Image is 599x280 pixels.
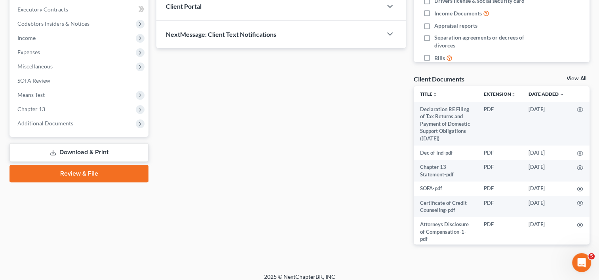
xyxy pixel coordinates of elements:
a: Download & Print [10,143,148,162]
a: Extensionunfold_more [484,91,516,97]
div: Client Documents [414,75,464,83]
td: SOFA-pdf [414,182,477,196]
span: Means Test [17,91,45,98]
td: Chapter 13 Statement-pdf [414,160,477,182]
a: View All [567,76,586,81]
span: Income [17,34,36,41]
span: Income Documents [434,9,482,17]
td: [DATE] [522,217,570,246]
td: [DATE] [522,160,570,182]
iframe: Intercom live chat [572,253,591,272]
a: Executory Contracts [11,2,148,17]
span: Miscellaneous [17,63,53,70]
i: expand_more [559,92,564,97]
td: PDF [477,196,522,218]
span: Executory Contracts [17,6,68,13]
td: PDF [477,160,522,182]
i: unfold_more [511,92,516,97]
span: Separation agreements or decrees of divorces [434,34,539,49]
span: Expenses [17,49,40,55]
span: 5 [588,253,595,259]
td: PDF [477,146,522,160]
a: Review & File [10,165,148,182]
td: Attorneys Disclosure of Compensation-1-pdf [414,217,477,246]
a: SOFA Review [11,74,148,88]
td: PDF [477,217,522,246]
td: Declaration RE Filing of Tax Returns and Payment of Domestic Support Obligations ([DATE]) [414,102,477,146]
td: [DATE] [522,102,570,146]
td: PDF [477,102,522,146]
span: Client Portal [166,2,202,10]
span: Bills [434,54,445,62]
td: [DATE] [522,146,570,160]
span: Chapter 13 [17,106,45,112]
span: Codebtors Insiders & Notices [17,20,89,27]
span: SOFA Review [17,77,50,84]
td: [DATE] [522,196,570,218]
a: Titleunfold_more [420,91,437,97]
td: Dec of Ind-pdf [414,146,477,160]
td: Certificate of Credit Counseling-pdf [414,196,477,218]
td: PDF [477,182,522,196]
span: Appraisal reports [434,22,477,30]
span: Additional Documents [17,120,73,127]
i: unfold_more [432,92,437,97]
span: NextMessage: Client Text Notifications [166,30,276,38]
td: [DATE] [522,182,570,196]
a: Date Added expand_more [529,91,564,97]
